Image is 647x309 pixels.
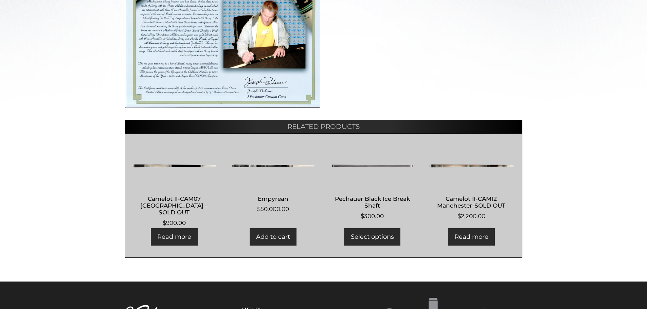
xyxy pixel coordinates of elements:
[344,228,400,246] a: Add to cart: “Pechauer Black Ice Break Shaft”
[132,146,217,228] a: Camelot II-CAM07 [GEOGRAPHIC_DATA] – SOLD OUT $900.00
[257,206,289,212] bdi: 50,000.00
[151,228,198,246] a: Read more about “Camelot II-CAM07 Oxford - SOLD OUT”
[231,192,316,205] h2: Empyrean
[125,120,522,133] h2: Related products
[361,213,364,219] span: $
[257,206,260,212] span: $
[361,213,384,219] bdi: 300.00
[250,228,296,246] a: Add to cart: “Empyrean”
[457,213,485,219] bdi: 2,200.00
[231,146,316,186] img: Empyrean
[163,219,166,226] span: $
[429,146,514,186] img: Camelot II-CAM12 Manchester-SOLD OUT
[330,146,415,186] img: Pechauer Black Ice Break Shaft
[330,146,415,220] a: Pechauer Black Ice Break Shaft $300.00
[163,219,186,226] bdi: 900.00
[330,192,415,212] h2: Pechauer Black Ice Break Shaft
[429,146,514,220] a: Camelot II-CAM12 Manchester-SOLD OUT $2,200.00
[448,228,495,246] a: Read more about “Camelot II-CAM12 Manchester-SOLD OUT”
[231,146,316,214] a: Empyrean $50,000.00
[457,213,461,219] span: $
[132,192,217,219] h2: Camelot II-CAM07 [GEOGRAPHIC_DATA] – SOLD OUT
[132,146,217,186] img: Camelot II-CAM07 Oxford - SOLD OUT
[429,192,514,212] h2: Camelot II-CAM12 Manchester-SOLD OUT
